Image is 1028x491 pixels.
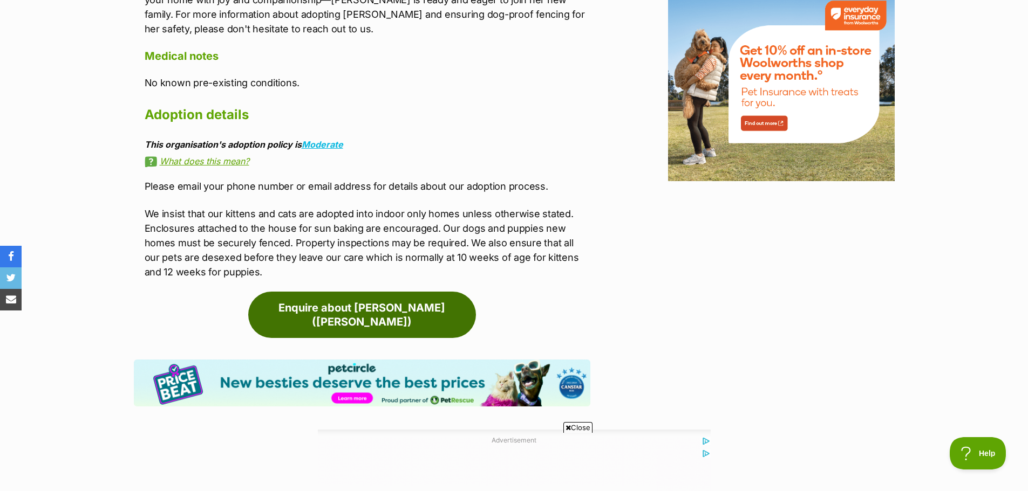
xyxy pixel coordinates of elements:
div: This organisation's adoption policy is [145,140,590,149]
p: No known pre-existing conditions. [145,75,590,90]
span: Close [563,422,593,433]
a: Enquire about [PERSON_NAME] ([PERSON_NAME]) [248,292,476,338]
a: Moderate [302,139,343,150]
a: What does this mean? [145,156,590,166]
iframe: Help Scout Beacon - Open [950,437,1006,469]
iframe: Advertisement [318,437,711,486]
h2: Adoption details [145,103,590,127]
p: Please email your phone number or email address for details about our adoption process. [145,179,590,193]
img: Pet Circle promo banner [134,359,590,406]
p: We insist that our kittens and cats are adopted into indoor only homes unless otherwise stated. E... [145,206,590,279]
h4: Medical notes [145,49,590,63]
